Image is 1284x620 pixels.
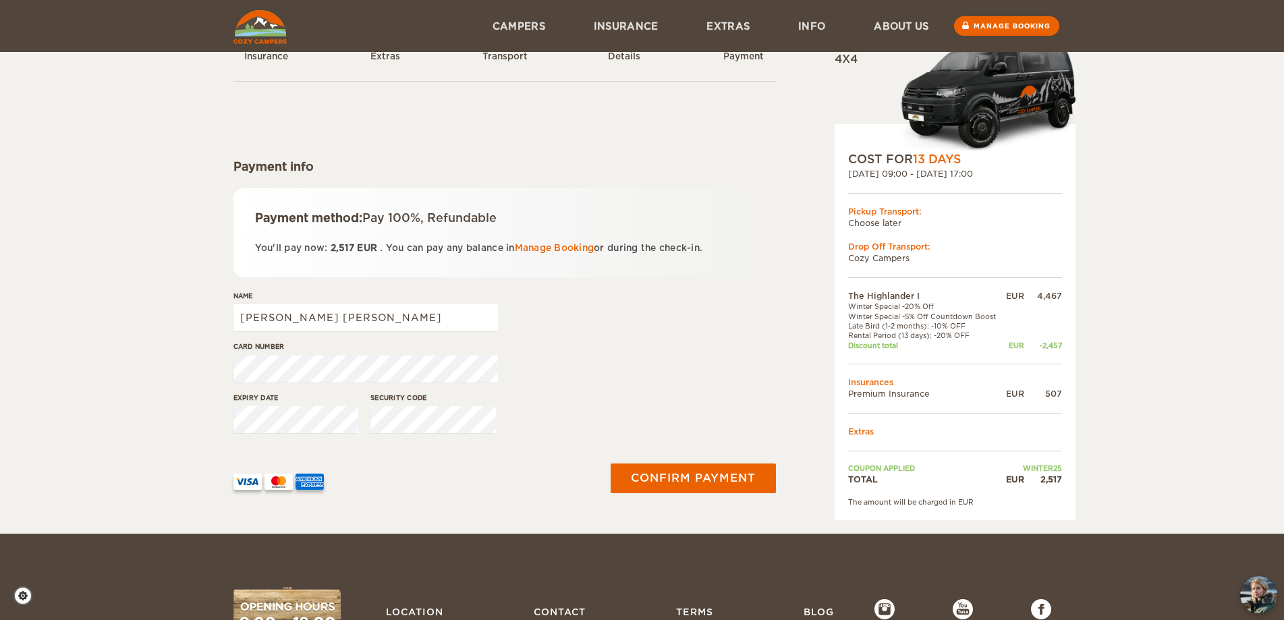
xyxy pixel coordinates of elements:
img: mastercard [264,474,293,490]
div: Extras [348,51,422,63]
td: Insurances [848,376,1062,388]
span: EUR [357,243,377,253]
div: 4,467 [1024,290,1062,302]
td: Winter Special -5% Off Countdown Boost [848,312,1003,321]
img: Cozy Campers [233,10,287,44]
a: Manage booking [954,16,1059,36]
div: Details [587,51,661,63]
td: Discount total [848,341,1003,350]
p: You'll pay now: . You can pay any balance in or during the check-in. [255,240,755,256]
td: TOTAL [848,474,1003,485]
div: EUR [1003,341,1024,350]
div: Payment [706,51,781,63]
div: Drop Off Transport: [848,241,1062,252]
td: Cozy Campers [848,252,1062,264]
td: WINTER25 [1003,463,1061,473]
div: The amount will be charged in EUR [848,497,1062,507]
td: Premium Insurance [848,388,1003,399]
div: Payment method: [255,210,755,226]
span: Pay 100%, Refundable [362,211,497,225]
div: EUR [1003,474,1024,485]
span: 2,517 [331,243,354,253]
div: Insurance [229,51,304,63]
a: Cookie settings [13,586,41,605]
div: 507 [1024,388,1062,399]
label: Security code [370,393,496,403]
div: COST FOR [848,151,1062,167]
td: Rental Period (13 days): -20% OFF [848,331,1003,340]
div: -2,457 [1024,341,1062,350]
td: Coupon applied [848,463,1003,473]
img: Freyja at Cozy Campers [1240,576,1277,613]
td: Extras [848,426,1062,437]
td: Choose later [848,217,1062,229]
div: Transport [468,51,542,63]
td: Late Bird (1-2 months): -10% OFF [848,321,1003,331]
div: [DATE] 09:00 - [DATE] 17:00 [848,168,1062,179]
img: AMEX [296,474,324,490]
label: Card number [233,341,498,351]
img: VISA [233,474,262,490]
a: Manage Booking [515,243,594,253]
button: Confirm payment [611,463,776,493]
div: Pickup Transport: [848,206,1062,217]
label: Expiry date [233,393,359,403]
td: The Highlander I [848,290,1003,302]
button: chat-button [1240,576,1277,613]
img: Cozy-3.png [889,40,1076,151]
div: Payment info [233,159,777,175]
span: 13 Days [913,152,961,166]
td: Winter Special -20% Off [848,302,1003,311]
div: EUR [1003,388,1024,399]
div: 2,517 [1024,474,1062,485]
label: Name [233,291,498,301]
div: Automatic 4x4 [835,36,1076,151]
div: EUR [1003,290,1024,302]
